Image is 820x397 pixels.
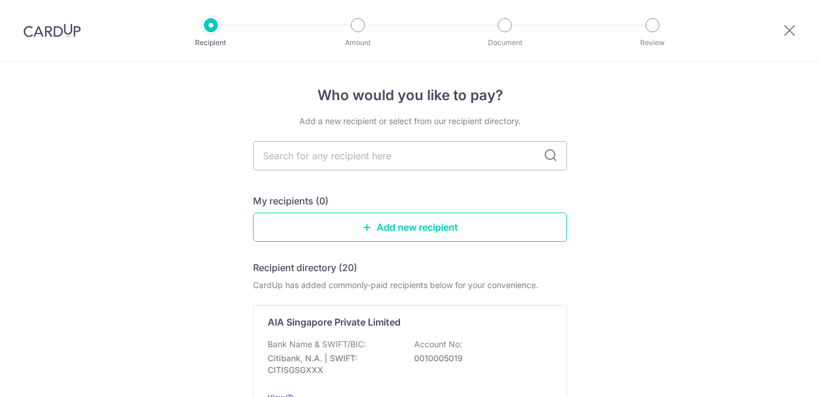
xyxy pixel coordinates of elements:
[315,37,401,49] p: Amount
[253,85,567,106] h4: Who would you like to pay?
[268,315,401,329] p: AIA Singapore Private Limited
[253,194,329,208] h5: My recipients (0)
[268,338,366,350] p: Bank Name & SWIFT/BIC:
[253,279,567,291] div: CardUp has added commonly-paid recipients below for your convenience.
[414,352,545,364] p: 0010005019
[253,141,567,170] input: Search for any recipient here
[414,338,462,350] p: Account No:
[268,352,399,376] p: Citibank, N.A. | SWIFT: CITISGSGXXX
[253,115,567,127] div: Add a new recipient or select from our recipient directory.
[609,37,696,49] p: Review
[23,23,81,37] img: CardUp
[253,261,357,275] h5: Recipient directory (20)
[168,37,254,49] p: Recipient
[253,213,567,242] a: Add new recipient
[462,37,548,49] p: Document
